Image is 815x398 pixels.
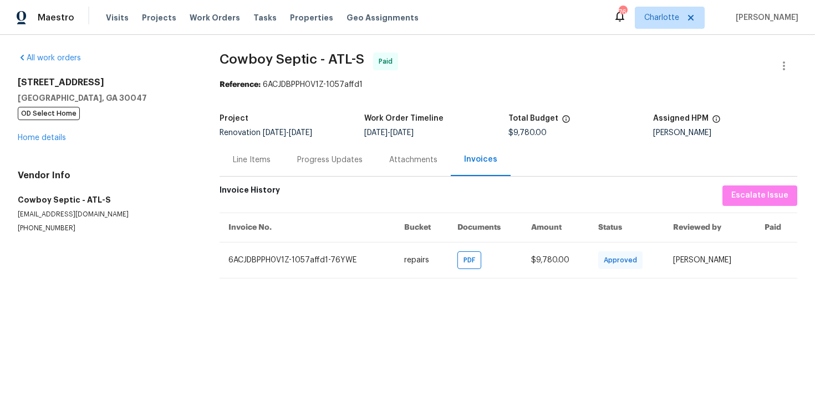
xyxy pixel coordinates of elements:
[364,129,414,137] span: -
[18,170,193,181] h4: Vendor Info
[389,154,437,166] div: Attachments
[712,115,721,129] span: The hpm assigned to this work order.
[18,54,81,62] a: All work orders
[263,129,312,137] span: -
[619,7,626,18] div: 76
[253,14,277,22] span: Tasks
[220,79,797,90] div: 6ACJDBPPH0V1Z-1057affd1
[18,224,193,233] p: [PHONE_NUMBER]
[508,129,547,137] span: $9,780.00
[18,210,193,219] p: [EMAIL_ADDRESS][DOMAIN_NAME]
[449,213,522,242] th: Documents
[18,134,66,142] a: Home details
[38,12,74,23] span: Maestro
[18,77,193,88] h2: [STREET_ADDRESS]
[390,129,414,137] span: [DATE]
[220,53,364,66] span: Cowboy Septic - ATL-S
[290,12,333,23] span: Properties
[731,189,788,203] span: Escalate Issue
[653,115,709,122] h5: Assigned HPM
[653,129,798,137] div: [PERSON_NAME]
[220,185,280,200] h6: Invoice History
[297,154,363,166] div: Progress Updates
[347,12,419,23] span: Geo Assignments
[364,115,444,122] h5: Work Order Timeline
[220,81,261,89] b: Reference:
[457,251,481,269] div: PDF
[589,213,664,242] th: Status
[220,115,248,122] h5: Project
[664,213,756,242] th: Reviewed by
[522,213,590,242] th: Amount
[644,12,679,23] span: Charlotte
[395,242,449,278] td: repairs
[18,194,193,205] h5: Cowboy Septic - ATL-S
[364,129,388,137] span: [DATE]
[508,115,558,122] h5: Total Budget
[220,213,395,242] th: Invoice No.
[233,154,271,166] div: Line Items
[463,255,480,266] span: PDF
[604,255,641,266] span: Approved
[464,154,497,165] div: Invoices
[220,242,395,278] td: 6ACJDBPPH0V1Z-1057affd1-76YWE
[731,12,798,23] span: [PERSON_NAME]
[190,12,240,23] span: Work Orders
[562,115,570,129] span: The total cost of line items that have been proposed by Opendoor. This sum includes line items th...
[756,213,797,242] th: Paid
[664,242,756,278] td: [PERSON_NAME]
[18,92,193,104] h5: [GEOGRAPHIC_DATA], GA 30047
[289,129,312,137] span: [DATE]
[379,56,397,67] span: Paid
[220,129,312,137] span: Renovation
[395,213,449,242] th: Bucket
[18,107,80,120] span: OD Select Home
[531,256,569,264] span: $9,780.00
[142,12,176,23] span: Projects
[722,185,797,206] button: Escalate Issue
[263,129,286,137] span: [DATE]
[106,12,129,23] span: Visits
